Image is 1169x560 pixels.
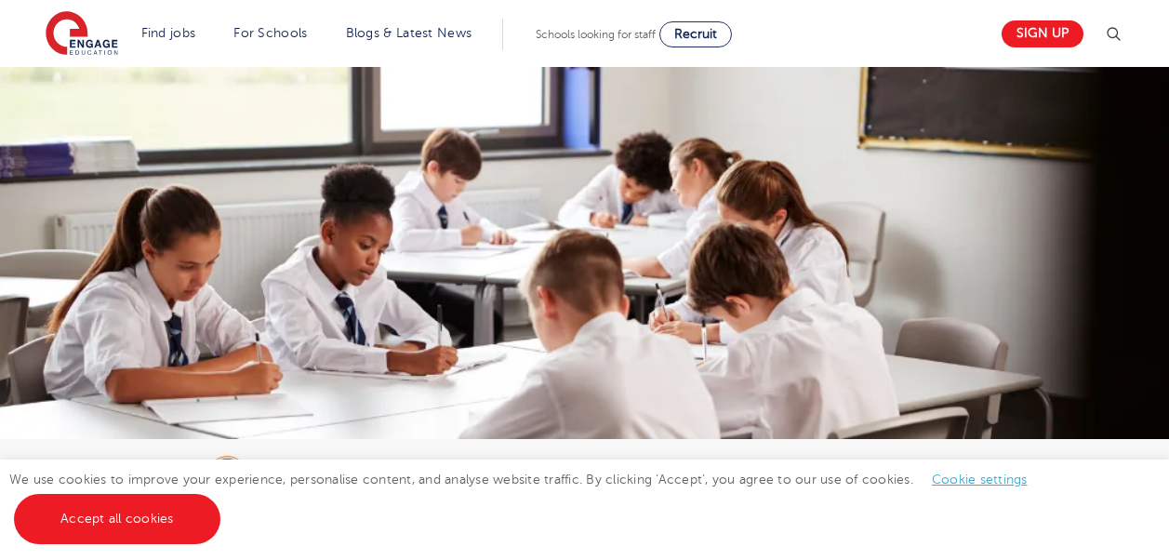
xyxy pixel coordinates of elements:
a: Recruit [659,21,732,47]
a: For Schools [233,26,307,40]
a: Blogs & Latest News [346,26,472,40]
a: Accept all cookies [14,494,220,544]
a: Sign up [1002,20,1083,47]
a: Cookie settings [932,473,1028,487]
span: Schools looking for staff [536,28,656,41]
span: We use cookies to improve your experience, personalise content, and analyse website traffic. By c... [9,473,1046,526]
img: Engage Education [46,11,118,58]
span: Recruit [674,27,717,41]
a: Find jobs [141,26,196,40]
